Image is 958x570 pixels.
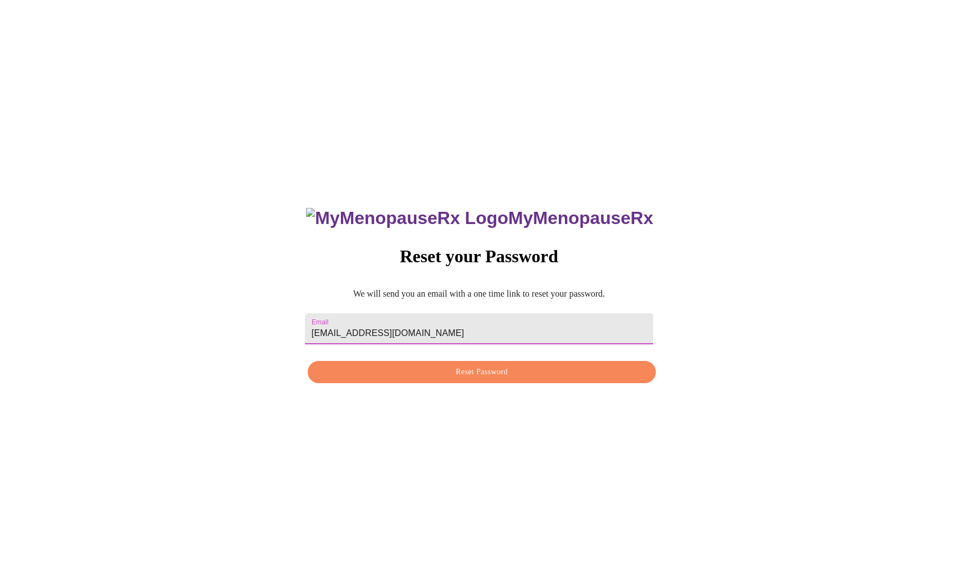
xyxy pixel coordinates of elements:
h3: MyMenopauseRx [306,208,653,228]
button: Reset Password [308,361,656,384]
p: We will send you an email with a one time link to reset your password. [305,289,653,299]
img: MyMenopauseRx Logo [306,208,508,228]
span: Reset Password [320,365,643,379]
h3: Reset your Password [305,246,653,267]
